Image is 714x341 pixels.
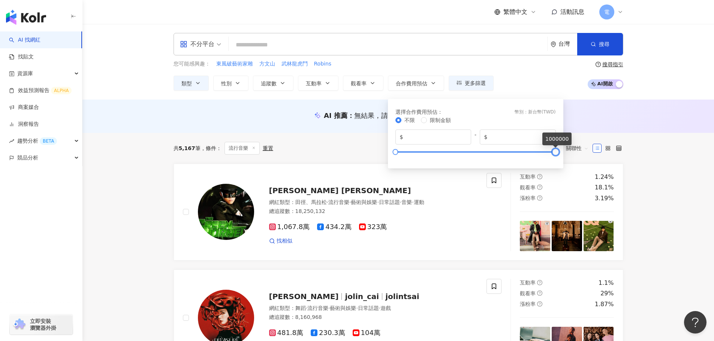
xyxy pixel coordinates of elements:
span: question-circle [537,290,542,296]
span: 434.2萬 [317,223,352,231]
span: $ [400,133,403,141]
img: chrome extension [12,319,27,331]
a: 找貼文 [9,53,34,61]
div: 排序： [546,142,593,154]
span: 活動訊息 [560,8,584,15]
span: 電 [604,8,609,16]
a: 商案媒合 [9,104,39,111]
span: question-circle [537,301,542,307]
span: jolintsai [385,292,419,301]
div: 幣別 ： 新台幣 ( TWD ) [515,108,556,116]
a: 洞察報告 [9,121,39,128]
span: 競品分析 [17,149,38,166]
span: 關聯性 [566,142,588,154]
img: logo [6,10,46,25]
span: 武林龍虎鬥 [281,60,308,68]
div: 搜尋指引 [602,61,623,67]
span: 323萬 [359,223,387,231]
div: 1.24% [595,173,614,181]
span: 互動率 [520,174,536,180]
span: question-circle [537,195,542,201]
div: 總追蹤數 ： 18,250,132 [269,208,478,215]
span: 無結果，請嘗試搜尋其他語言關鍵字或條件 [354,112,482,119]
img: post-image [552,221,582,251]
div: 選擇合作費用預估 ： [395,108,443,116]
a: 找相似 [269,237,292,245]
span: 流行音樂 [225,142,260,155]
button: 互動率 [298,76,338,91]
span: 漲粉率 [520,301,536,307]
button: 類型 [174,76,209,91]
div: 台灣 [558,41,577,47]
span: 5,167 [179,145,195,151]
span: 類型 [181,80,192,86]
span: 立即安裝 瀏覽器外掛 [30,318,56,331]
span: 資源庫 [17,65,33,82]
span: question-circle [537,174,542,179]
span: 藝術與娛樂 [330,305,356,311]
a: 效益預測報告ALPHA [9,87,72,94]
span: · [377,199,379,205]
div: 重置 [263,145,273,151]
div: AI 推薦 ： [324,111,482,120]
span: 追蹤數 [261,80,277,86]
a: KOL Avatar[PERSON_NAME] [PERSON_NAME]網紅類型：田徑、馬拉松·流行音樂·藝術與娛樂·日常話題·音樂·運動總追蹤數：18,250,1321,067.8萬434.... [174,164,623,261]
span: 1,067.8萬 [269,223,310,231]
div: 3.19% [595,194,614,203]
div: 網紅類型 ： [269,305,478,312]
span: 限制金額 [430,117,451,123]
div: 1.87% [595,300,614,308]
span: [PERSON_NAME] [269,292,339,301]
button: 方文山 [259,60,275,68]
span: 日常話題 [379,199,400,205]
span: 104萬 [353,329,380,337]
span: 性別 [221,80,232,86]
a: searchAI 找網紅 [9,36,40,44]
span: 田徑、馬拉松 [295,199,327,205]
span: 搜尋 [599,41,609,47]
button: 搜尋 [577,33,623,55]
span: question-circle [537,280,542,285]
span: 流行音樂 [307,305,328,311]
span: · [400,199,401,205]
div: 1000000 [542,133,572,145]
div: 不分平台 [180,38,214,50]
button: Robins [314,60,332,68]
span: 觀看率 [520,290,536,296]
img: KOL Avatar [198,184,254,240]
div: 1.1% [599,279,614,287]
button: 性別 [213,76,248,91]
span: 遊戲 [380,305,391,311]
span: 音樂 [401,199,412,205]
span: · [356,305,358,311]
span: 不限 [404,117,415,123]
button: 更多篩選 [449,76,494,91]
button: 東風破藝術家雕 [216,60,253,68]
span: 481.8萬 [269,329,304,337]
button: 合作費用預估 [388,76,444,91]
div: 網紅類型 ： [269,199,478,206]
span: 漲粉率 [520,195,536,201]
span: 觀看率 [520,185,536,191]
span: 趨勢分析 [17,133,57,149]
span: environment [551,42,556,47]
div: 18.1% [595,183,614,192]
span: [PERSON_NAME] [PERSON_NAME] [269,186,411,195]
span: 您可能感興趣： [174,60,210,68]
span: 條件 ： [201,145,222,151]
span: question-circle [596,62,601,67]
span: rise [9,138,14,144]
iframe: Help Scout Beacon - Open [684,311,707,334]
span: question-circle [537,185,542,190]
img: post-image [520,221,550,251]
span: · [327,199,328,205]
button: 追蹤數 [253,76,293,91]
span: · [349,199,351,205]
span: appstore [180,40,187,48]
span: 找相似 [277,237,292,245]
span: 觀看率 [351,80,367,86]
span: · [306,305,307,311]
span: 更多篩選 [465,80,486,86]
